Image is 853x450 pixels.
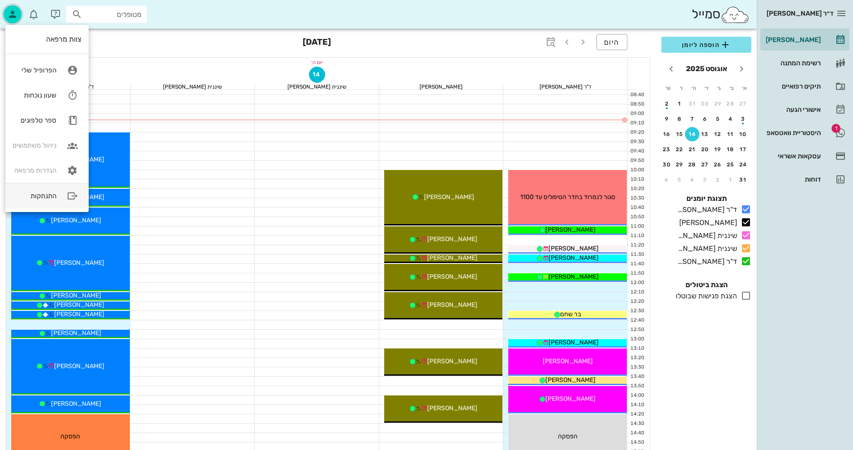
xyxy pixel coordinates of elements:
[628,195,646,202] div: 10:30
[673,116,687,122] div: 8
[628,335,646,343] div: 13:00
[764,106,821,113] div: אישורי הגעה
[711,142,725,157] button: 19
[711,112,725,126] button: 5
[660,116,674,122] div: 9
[739,81,750,96] th: א׳
[673,161,687,168] div: 29
[676,217,737,228] div: [PERSON_NAME]
[673,157,687,172] button: 29
[673,127,687,141] button: 15
[764,59,821,67] div: רשימת המתנה
[736,146,750,153] div: 17
[549,273,599,280] span: [PERSON_NAME]
[628,232,646,240] div: 11:10
[660,131,674,137] div: 16
[51,400,101,408] span: [PERSON_NAME]
[720,6,750,24] img: SmileCloud logo
[628,439,646,446] div: 14:50
[711,161,725,168] div: 26
[673,97,687,111] button: 1
[628,260,646,268] div: 11:40
[724,97,738,111] button: 28
[628,185,646,193] div: 10:20
[51,217,101,224] span: [PERSON_NAME]
[688,81,699,96] th: ה׳
[661,37,751,53] button: הוספה ליומן
[736,142,750,157] button: 17
[596,34,627,50] button: היום
[628,176,646,183] div: 10:10
[54,310,104,318] span: [PERSON_NAME]
[736,161,750,168] div: 24
[726,81,737,96] th: ב׳
[628,298,646,306] div: 12:20
[673,101,687,107] div: 1
[711,157,725,172] button: 26
[673,146,687,153] div: 22
[685,97,699,111] button: 31
[628,110,646,118] div: 09:00
[672,291,737,301] div: הצגת פגישות שבוטלו
[660,157,674,172] button: 30
[660,97,674,111] button: 2
[724,116,738,122] div: 4
[698,146,712,153] div: 20
[698,131,712,137] div: 13
[764,36,821,43] div: [PERSON_NAME]
[628,270,646,277] div: 11:50
[736,157,750,172] button: 24
[685,116,699,122] div: 7
[724,127,738,141] button: 11
[764,129,821,136] div: היסטוריית וואטסאפ
[733,61,750,77] button: חודש שעבר
[711,131,725,137] div: 12
[711,101,725,107] div: 29
[724,157,738,172] button: 25
[660,127,674,141] button: 16
[628,354,646,362] div: 13:20
[764,83,821,90] div: תיקים רפואיים
[60,433,80,440] span: הפסקה
[628,166,646,174] div: 10:00
[711,173,725,187] button: 2
[628,373,646,381] div: 13:40
[764,153,821,160] div: עסקאות אשראי
[628,401,646,409] div: 14:10
[255,84,379,89] div: שיננית [PERSON_NAME]
[660,173,674,187] button: 6
[13,192,56,200] div: התנתקות
[685,146,699,153] div: 21
[685,127,699,141] button: 14
[628,148,646,155] div: 09:40
[685,112,699,126] button: 7
[767,9,833,17] span: ד״ר [PERSON_NAME]
[736,112,750,126] button: 3
[692,5,750,24] div: סמייל
[628,91,646,99] div: 08:40
[663,61,679,77] button: חודש הבא
[628,317,646,324] div: 12:40
[662,81,674,96] th: ש׳
[736,131,750,137] div: 10
[698,173,712,187] button: 3
[698,142,712,157] button: 20
[698,127,712,141] button: 13
[713,81,725,96] th: ג׳
[675,81,686,96] th: ו׳
[54,362,104,370] span: [PERSON_NAME]
[628,429,646,437] div: 14:40
[628,326,646,334] div: 12:50
[549,245,599,252] span: [PERSON_NAME]
[545,376,596,384] span: [PERSON_NAME]
[724,112,738,126] button: 4
[628,392,646,399] div: 14:00
[760,122,849,144] a: תגהיסטוריית וואטסאפ
[682,60,731,78] button: אוגוסט 2025
[698,161,712,168] div: 27
[685,101,699,107] div: 31
[54,301,104,309] span: [PERSON_NAME]
[764,176,821,183] div: דוחות
[54,156,104,163] span: [PERSON_NAME]
[736,97,750,111] button: 27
